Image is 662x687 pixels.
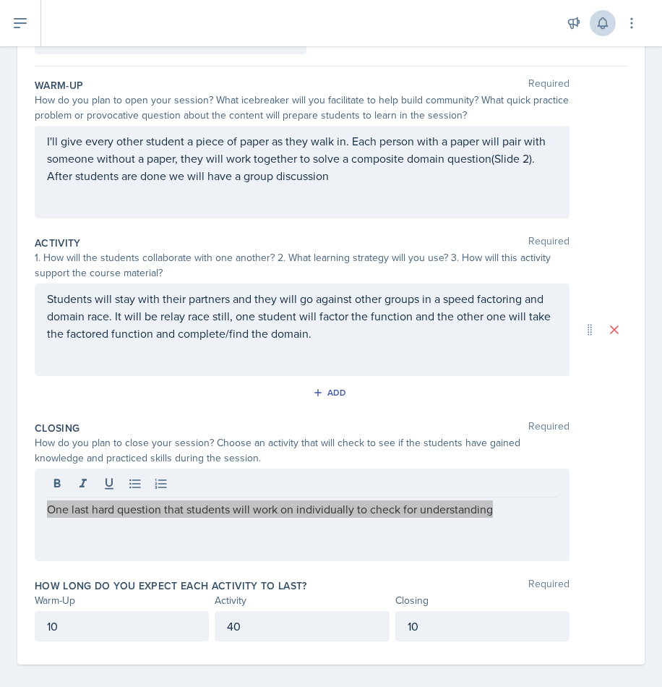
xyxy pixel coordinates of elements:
span: Required [528,579,569,593]
div: Add [316,387,347,398]
span: Required [528,236,569,250]
button: Add [308,382,355,404]
p: 10 [408,618,557,635]
label: Closing [35,421,79,435]
span: Required [528,421,569,435]
p: 40 [227,618,377,635]
p: I'll give every other student a piece of paper as they walk in. Each person with a paper will pai... [47,132,557,184]
div: How do you plan to open your session? What icebreaker will you facilitate to help build community... [35,93,569,123]
div: How do you plan to close your session? Choose an activity that will check to see if the students ... [35,435,569,466]
div: Warm-Up [35,593,209,608]
p: Students will stay with their partners and they will go against other groups in a speed factoring... [47,290,557,342]
span: Required [528,78,569,93]
div: 1. How will the students collaborate with one another? 2. What learning strategy will you use? 3.... [35,250,569,281]
label: How long do you expect each activity to last? [35,579,307,593]
label: Warm-Up [35,78,83,93]
p: 10 [47,618,197,635]
label: Activity [35,236,81,250]
p: One last hard question that students will work on individually to check for understanding [47,500,557,518]
div: Closing [395,593,569,608]
div: Activity [215,593,389,608]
